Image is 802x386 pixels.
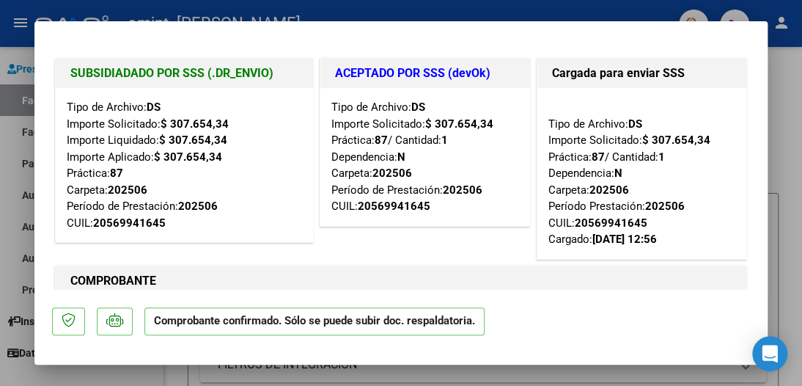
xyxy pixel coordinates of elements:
strong: 202506 [645,200,685,213]
strong: DS [147,101,161,114]
strong: 87 [592,150,605,164]
div: Open Intercom Messenger [752,336,787,371]
div: Tipo de Archivo: Importe Solicitado: Práctica: / Cantidad: Dependencia: Carpeta: Período Prestaci... [548,99,735,248]
strong: 1 [441,134,448,147]
div: 20569941645 [93,215,166,232]
div: Tipo de Archivo: Importe Solicitado: Práctica: / Cantidad: Dependencia: Carpeta: Período de Prest... [331,99,519,215]
strong: $ 307.654,34 [161,117,229,131]
strong: DS [628,117,642,131]
strong: N [614,167,622,180]
strong: 202506 [589,183,629,197]
strong: $ 307.654,34 [642,134,710,147]
strong: N [397,150,405,164]
h1: ACEPTADO POR SSS (devOk) [335,65,515,82]
strong: $ 307.654,34 [154,150,222,164]
h1: SUBSIDIADADO POR SSS (.DR_ENVIO) [70,65,298,82]
strong: 87 [110,167,123,180]
p: Comprobante confirmado. Sólo se puede subir doc. respaldatoria. [144,307,485,336]
strong: 202506 [372,167,412,180]
div: 20569941645 [575,215,647,232]
strong: $ 307.654,34 [425,117,493,131]
div: 20569941645 [358,198,430,215]
strong: 202506 [443,183,482,197]
strong: [DATE] 12:56 [592,233,657,246]
div: Tipo de Archivo: Importe Solicitado: Importe Liquidado: Importe Aplicado: Práctica: Carpeta: Perí... [67,99,302,231]
strong: 1 [658,150,665,164]
strong: $ 307.654,34 [159,134,227,147]
strong: DS [411,101,425,114]
strong: COMPROBANTE [70,274,156,288]
strong: 202506 [178,200,218,213]
h1: Cargada para enviar SSS [552,65,732,82]
strong: 202506 [108,183,147,197]
strong: 87 [375,134,388,147]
